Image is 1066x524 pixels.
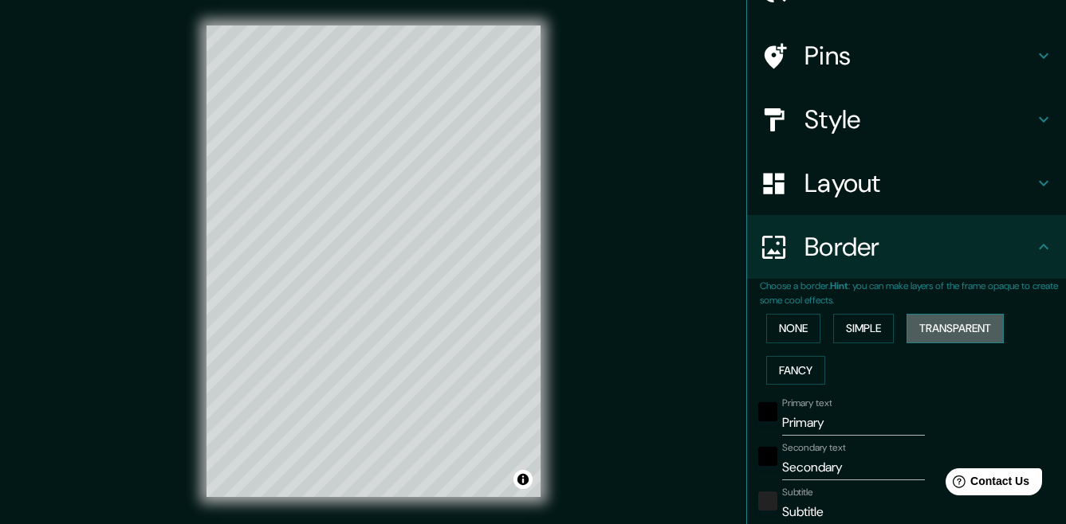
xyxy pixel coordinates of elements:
iframe: Help widget launcher [924,462,1048,506]
h4: Border [804,231,1034,263]
button: Toggle attribution [513,470,533,489]
div: Border [747,215,1066,279]
button: Fancy [766,356,825,385]
label: Subtitle [782,486,813,499]
label: Secondary text [782,441,846,455]
div: Layout [747,151,1066,215]
button: Simple [833,314,894,343]
div: Style [747,88,1066,151]
div: Pins [747,24,1066,88]
h4: Layout [804,167,1034,199]
button: color-222222 [758,491,777,510]
button: Transparent [907,314,1004,343]
h4: Style [804,104,1034,135]
label: Primary text [782,397,832,410]
b: Hint [830,280,848,292]
button: None [766,314,820,343]
button: black [758,402,777,421]
button: black [758,447,777,466]
h4: Pins [804,40,1034,72]
p: Choose a border. : you can make layers of the frame opaque to create some cool effects. [760,279,1066,307]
